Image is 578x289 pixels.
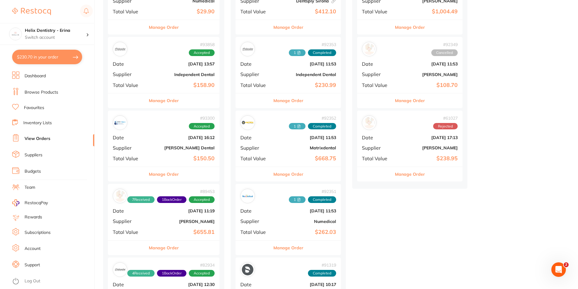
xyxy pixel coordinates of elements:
[242,264,253,275] img: Dentsply Sirona
[108,111,219,182] div: Erskine Dental#93300AcceptedDate[DATE] 16:12Supplier[PERSON_NAME] DentalTotal Value$150.50Manage ...
[157,270,186,277] span: Back orders
[273,167,303,181] button: Manage Order
[25,246,41,252] a: Account
[25,230,51,236] a: Subscriptions
[397,155,458,162] b: $238.95
[308,263,336,267] span: # 91319
[113,145,145,151] span: Supplier
[113,82,145,88] span: Total Value
[113,208,145,214] span: Date
[276,8,336,15] b: $412.10
[189,42,215,47] span: # 93858
[276,208,336,213] b: [DATE] 11:53
[276,61,336,66] b: [DATE] 11:53
[289,116,336,121] span: # 92352
[240,218,271,224] span: Supplier
[25,262,40,268] a: Support
[240,9,271,14] span: Total Value
[150,145,215,150] b: [PERSON_NAME] Dental
[12,277,92,286] button: Log Out
[362,61,392,67] span: Date
[25,136,50,142] a: View Orders
[149,167,179,181] button: Manage Order
[240,82,271,88] span: Total Value
[150,208,215,213] b: [DATE] 11:19
[308,123,336,130] span: Completed
[149,20,179,35] button: Manage Order
[395,167,425,181] button: Manage Order
[108,37,219,108] div: Independent Dental#93858AcceptedDate[DATE] 13:57SupplierIndependent DentalTotal Value$158.90Manag...
[113,156,145,161] span: Total Value
[150,61,215,66] b: [DATE] 13:57
[23,120,52,126] a: Inventory Lists
[433,116,458,121] span: # 61027
[25,278,40,284] a: Log Out
[114,117,126,128] img: Erskine Dental
[242,117,253,128] img: Matrixdental
[240,156,271,161] span: Total Value
[25,152,42,158] a: Suppliers
[189,196,215,203] span: Accepted
[127,263,215,267] span: # 82934
[551,262,566,277] iframe: Intercom live chat
[273,93,303,108] button: Manage Order
[397,82,458,88] b: $108.70
[276,135,336,140] b: [DATE] 11:53
[397,61,458,66] b: [DATE] 11:53
[276,72,336,77] b: Independent Dental
[362,145,392,151] span: Supplier
[289,189,336,194] span: # 92351
[150,82,215,88] b: $158.90
[289,123,306,130] span: Received
[150,8,215,15] b: $29.90
[289,196,306,203] span: Received
[114,190,126,202] img: Henry Schein Halas
[108,184,219,255] div: Henry Schein Halas#894537Received1BackOrderAcceptedDate[DATE] 11:19Supplier[PERSON_NAME]Total Val...
[242,190,253,202] img: Numedical
[150,72,215,77] b: Independent Dental
[150,135,215,140] b: [DATE] 16:12
[25,168,41,174] a: Budgets
[564,262,569,267] span: 2
[157,196,186,203] span: Back orders
[240,229,271,235] span: Total Value
[25,35,86,41] p: Switch account
[150,229,215,235] b: $655.81
[12,8,51,15] img: Restocq Logo
[276,82,336,88] b: $230.99
[240,145,271,151] span: Supplier
[397,8,458,15] b: $1,004.49
[363,43,375,55] img: Adam Dental
[397,72,458,77] b: [PERSON_NAME]
[189,116,215,121] span: # 93300
[240,282,271,287] span: Date
[113,218,145,224] span: Supplier
[9,28,22,40] img: Helix Dentistry - Erina
[113,282,145,287] span: Date
[289,42,336,47] span: # 92353
[12,5,51,18] a: Restocq Logo
[395,93,425,108] button: Manage Order
[397,145,458,150] b: [PERSON_NAME]
[276,229,336,235] b: $262.03
[276,145,336,150] b: Matrixdental
[25,89,58,95] a: Browse Products
[114,43,126,55] img: Independent Dental
[240,61,271,67] span: Date
[127,270,155,277] span: Received
[362,82,392,88] span: Total Value
[113,71,145,77] span: Supplier
[362,9,392,14] span: Total Value
[240,135,271,140] span: Date
[395,20,425,35] button: Manage Order
[149,93,179,108] button: Manage Order
[150,282,215,287] b: [DATE] 12:30
[150,155,215,162] b: $150.50
[150,219,215,224] b: [PERSON_NAME]
[431,42,458,47] span: # 92349
[189,49,215,56] span: Accepted
[362,71,392,77] span: Supplier
[308,49,336,56] span: Completed
[113,9,145,14] span: Total Value
[25,184,35,191] a: Team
